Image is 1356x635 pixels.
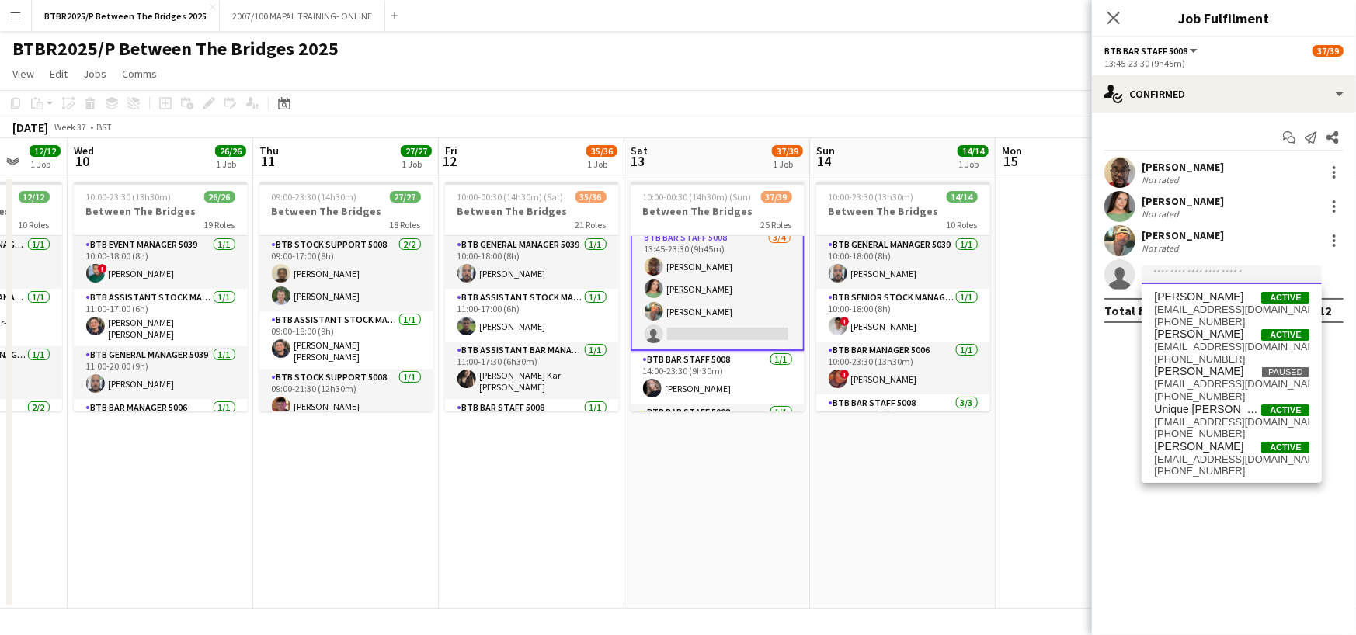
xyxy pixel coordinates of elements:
[1154,390,1309,403] span: +447562274045
[761,219,792,231] span: 25 Roles
[445,144,457,158] span: Fri
[30,158,60,170] div: 1 Job
[840,370,850,379] span: !
[50,67,68,81] span: Edit
[259,204,433,218] h3: Between The Bridges
[445,399,619,452] app-card-role: BTB Bar Staff 50081/1
[1142,160,1224,174] div: [PERSON_NAME]
[445,236,619,289] app-card-role: BTB General Manager 50391/110:00-18:00 (8h)[PERSON_NAME]
[12,37,339,61] h1: BTBR2025/P Between The Bridges 2025
[829,191,914,203] span: 10:00-23:30 (13h30m)
[1154,428,1309,440] span: +447566258987
[257,152,279,170] span: 11
[1154,365,1243,378] span: Asa Ackley
[631,144,648,158] span: Sat
[816,342,990,394] app-card-role: BTB Bar Manager 50061/110:00-23:30 (13h30m)![PERSON_NAME]
[1142,208,1182,220] div: Not rated
[1154,440,1243,453] span: Debbie Adeniji
[86,191,172,203] span: 10:00-23:30 (13h30m)
[74,346,248,399] app-card-role: BTB General Manager 50391/111:00-20:00 (9h)[PERSON_NAME]
[1154,453,1309,466] span: debbieadeniji4@gmail.com
[390,219,421,231] span: 18 Roles
[445,342,619,399] app-card-role: BTB Assistant Bar Manager 50061/111:00-17:30 (6h30m)[PERSON_NAME] Kar-[PERSON_NAME]
[631,204,805,218] h3: Between The Bridges
[204,219,235,231] span: 19 Roles
[1092,75,1356,113] div: Confirmed
[947,191,978,203] span: 14/14
[587,158,617,170] div: 1 Job
[816,289,990,342] app-card-role: BTB Senior Stock Manager 50061/110:00-18:00 (8h)![PERSON_NAME]
[761,191,792,203] span: 37/39
[628,152,648,170] span: 13
[457,191,564,203] span: 10:00-00:30 (14h30m) (Sat)
[1154,465,1309,477] span: +4407398889519
[1154,341,1309,353] span: dom.a.acca@gmail.com
[1142,228,1224,242] div: [PERSON_NAME]
[445,289,619,342] app-card-role: BTB Assistant Stock Manager 50061/111:00-17:00 (6h)[PERSON_NAME]
[259,236,433,311] app-card-role: BTB Stock support 50082/209:00-17:00 (8h)[PERSON_NAME][PERSON_NAME]
[204,191,235,203] span: 26/26
[12,67,34,81] span: View
[259,144,279,158] span: Thu
[216,158,245,170] div: 1 Job
[631,351,805,404] app-card-role: BTB Bar Staff 50081/114:00-23:30 (9h30m)[PERSON_NAME]
[1002,144,1022,158] span: Mon
[1104,303,1157,318] div: Total fee
[30,145,61,157] span: 12/12
[74,182,248,411] app-job-card: 10:00-23:30 (13h30m)26/26Between The Bridges19 RolesBTB Event Manager 50391/110:00-18:00 (8h)![PE...
[1261,366,1309,378] span: Paused
[77,64,113,84] a: Jobs
[1154,403,1261,416] span: Unique Adams
[816,204,990,218] h3: Between The Bridges
[1313,45,1344,57] span: 37/39
[272,191,357,203] span: 09:00-23:30 (14h30m)
[816,236,990,289] app-card-role: BTB General Manager 50391/110:00-18:00 (8h)[PERSON_NAME]
[947,219,978,231] span: 10 Roles
[12,120,48,135] div: [DATE]
[816,394,990,492] app-card-role: BTB Bar Staff 50083/310:30-17:30 (7h)
[631,404,805,456] app-card-role: BTB Bar Staff 50081/1
[840,317,850,326] span: !
[122,67,157,81] span: Comms
[445,182,619,411] app-job-card: 10:00-00:30 (14h30m) (Sat)35/36Between The Bridges21 RolesBTB General Manager 50391/110:00-18:00 ...
[402,158,431,170] div: 1 Job
[586,145,617,157] span: 35/36
[1261,329,1309,341] span: Active
[958,158,988,170] div: 1 Job
[643,191,752,203] span: 10:00-00:30 (14h30m) (Sun)
[631,182,805,411] app-job-card: 10:00-00:30 (14h30m) (Sun)37/39Between The Bridges25 RolesBTB Host 50081/113:45-17:30 (3h45m)[PER...
[259,182,433,411] app-job-card: 09:00-23:30 (14h30m)27/27Between The Bridges18 RolesBTB Stock support 50082/209:00-17:00 (8h)[PER...
[1154,316,1309,328] span: +447380134876
[816,182,990,411] app-job-card: 10:00-23:30 (13h30m)14/14Between The Bridges10 RolesBTB General Manager 50391/110:00-18:00 (8h)[P...
[116,64,163,84] a: Comms
[74,204,248,218] h3: Between The Bridges
[1154,416,1309,429] span: uniqueadams@hotmail.com
[1104,45,1187,57] span: BTB Bar Staff 5008
[1154,304,1309,316] span: adam247x@gmail.com
[1142,174,1182,186] div: Not rated
[74,236,248,289] app-card-role: BTB Event Manager 50391/110:00-18:00 (8h)![PERSON_NAME]
[1142,242,1182,254] div: Not rated
[98,264,107,273] span: !
[1104,45,1200,57] button: BTB Bar Staff 5008
[1261,442,1309,453] span: Active
[1092,8,1356,28] h3: Job Fulfilment
[575,191,607,203] span: 35/36
[1142,194,1224,208] div: [PERSON_NAME]
[958,145,989,157] span: 14/14
[1261,292,1309,304] span: Active
[74,144,94,158] span: Wed
[445,204,619,218] h3: Between The Bridges
[1154,378,1309,390] span: asajackley@gmail.com
[43,64,74,84] a: Edit
[1154,353,1309,366] span: +447713431495
[1154,290,1243,304] span: Adam Abdulsalam
[83,67,106,81] span: Jobs
[71,152,94,170] span: 10
[1154,328,1243,341] span: Dominic Acca
[220,1,385,31] button: 2007/100 MAPAL TRAINING- ONLINE
[575,219,607,231] span: 21 Roles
